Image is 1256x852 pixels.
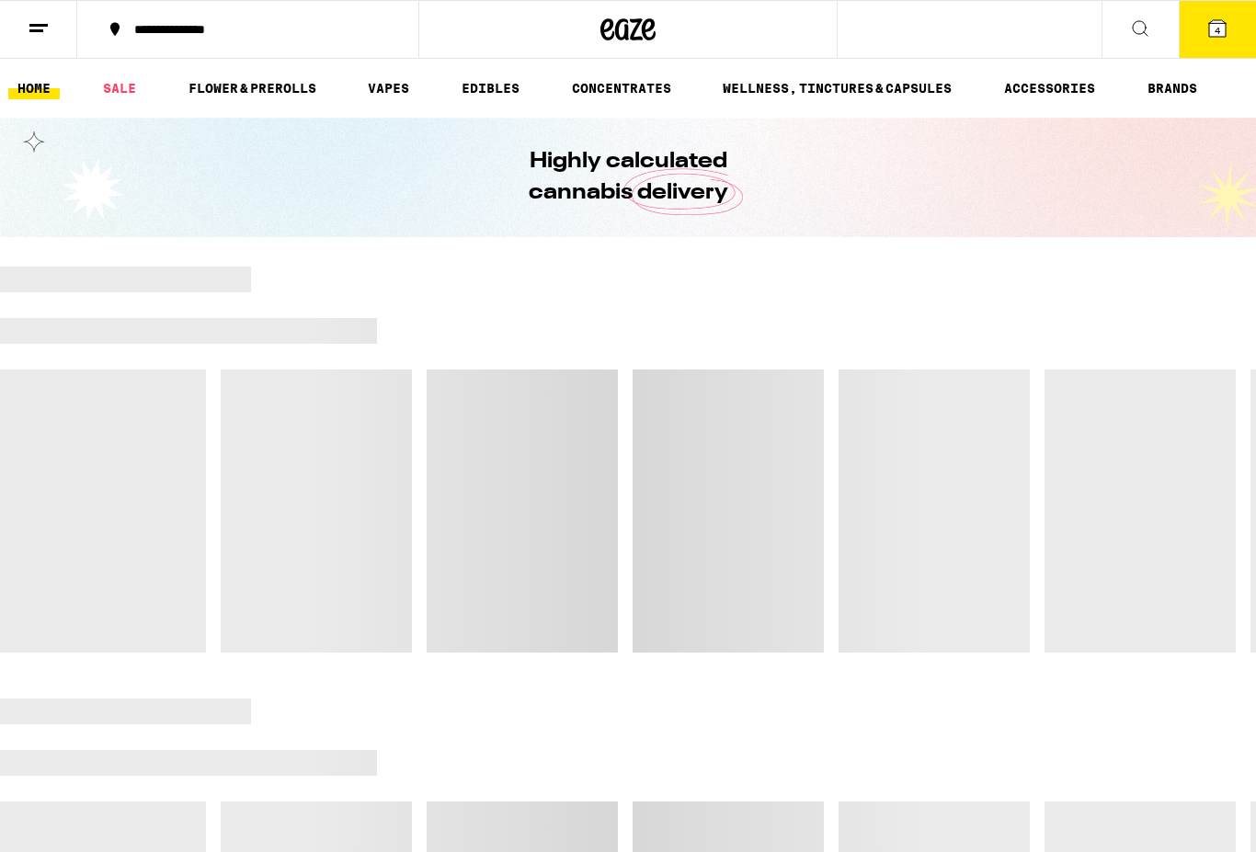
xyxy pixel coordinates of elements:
[476,146,780,209] h1: Highly calculated cannabis delivery
[563,77,680,99] a: CONCENTRATES
[8,77,60,99] a: HOME
[1215,25,1220,36] span: 4
[452,77,529,99] a: EDIBLES
[1138,77,1206,99] a: BRANDS
[995,77,1104,99] a: ACCESSORIES
[94,77,145,99] a: SALE
[359,77,418,99] a: VAPES
[714,77,961,99] a: WELLNESS, TINCTURES & CAPSULES
[1179,1,1256,58] button: 4
[179,77,325,99] a: FLOWER & PREROLLS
